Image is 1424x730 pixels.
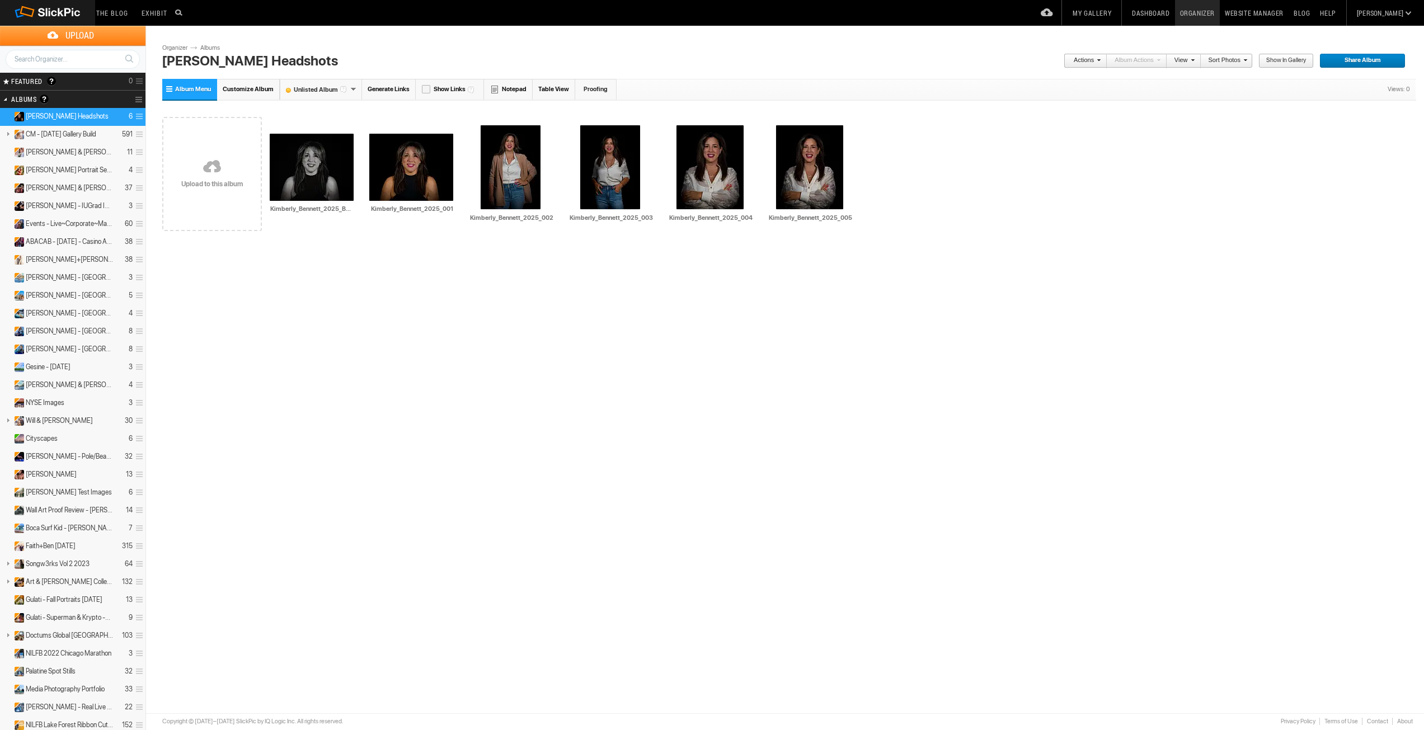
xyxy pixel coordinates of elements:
span: NILFB Lake Forest Ribbon Cutting... [26,720,113,729]
ins: Unlisted Album [10,595,25,605]
ins: Unlisted Album [10,380,25,390]
span: Album Menu [175,86,211,93]
ins: Unlisted Album [10,703,25,712]
span: FEATURED [8,77,43,86]
span: Kristen Kanzer - Lake Boca -... [26,309,113,318]
a: Album Actions [1107,54,1160,68]
img: Kimberly_Bennett_2025_001.webp [369,134,453,201]
span: NYSE Images [26,398,64,407]
a: Expand [1,309,12,317]
span: Lynn Alloy - Lake Boca - July... [26,273,113,282]
a: Table View [533,79,575,100]
img: Kimberly_Bennett_2025_003.webp [580,125,640,209]
input: Search Organizer... [6,50,140,69]
a: Expand [1,291,12,299]
a: Show in Gallery [1258,54,1314,68]
span: Wall Art Proof Review - Mary [26,506,113,515]
span: Jessica - Pole/Beauty Session... [26,452,113,461]
span: Ryan+Valeria 02/21/2025 [26,255,113,264]
img: Kimberly_Bennett_2025_002.webp [481,125,541,209]
ins: Unlisted Album [10,130,25,139]
a: Expand [1,345,12,353]
input: Kimberly_Bennett_2025_005 [768,213,853,223]
span: Cityscapes [26,434,58,443]
span: Maggie - Real Live Statue [26,703,113,712]
ins: Unlisted Album [10,667,25,676]
a: Generate Links [362,79,416,100]
span: Share Album [1319,54,1398,68]
a: Expand [1,613,12,621]
a: Expand [1,362,12,371]
a: Expand [1,166,12,174]
span: Kimberly Bennett Headshots [26,112,109,121]
a: Expand [1,506,12,514]
a: Expand [1,148,12,156]
img: Kimberly_Bennett_2025_004.webp [676,125,744,209]
a: Expand [1,541,12,550]
span: Palatine Spot Stills [26,667,76,676]
ins: Unlisted Album [10,649,25,658]
ins: Unlisted Album [10,237,25,247]
ins: Unlisted Album [10,613,25,623]
a: Expand [1,595,12,604]
span: Gulati - Fall Portraits Oct. 2022 [26,595,102,604]
a: Albums [198,44,231,53]
img: Kimberly_Bennett_2025_005.webp [776,125,843,209]
span: Mike & Madison's Graduation... [26,183,113,192]
ins: Unlisted Album [10,309,25,318]
input: Kimberly_Bennett_2025_B&W_001 [270,204,355,214]
span: ABACAB - 03/01/2025 - Casino At... [26,237,113,246]
span: Loretta Adkins - IUGrad Images [26,201,113,210]
a: View [1167,54,1195,68]
ins: Unlisted Album [10,559,25,569]
a: Expand [1,703,12,711]
span: Upload [13,26,145,45]
span: Theressa [26,470,77,479]
span: Robert Laschiver - Lake Boca -... [26,291,113,300]
a: Notepad [484,79,533,100]
a: Expand [1,649,12,657]
span: Paul Test Images [26,488,112,497]
span: NILFB 2022 Chicago Marathon [26,649,111,658]
a: Expand [1,720,12,729]
a: Collapse [1,112,12,120]
span: Gesine - 03/30/24 [26,362,71,371]
input: Search photos on SlickPic... [173,6,187,19]
a: About [1392,718,1413,725]
ins: Unlisted Album [10,291,25,300]
span: Will & Beth Crowden [26,416,93,425]
span: Dante Girardi - Lake Boca... [26,345,113,354]
a: Expand [1,237,12,246]
ins: Unlisted Album [10,452,25,461]
span: Media Photography Portfolio [26,685,105,694]
ins: Unlisted Album [10,541,25,551]
ins: Unlisted Album [10,362,25,372]
a: Expand [1,380,12,389]
ins: Unlisted Album [10,112,25,121]
div: Views: 0 [1382,79,1416,100]
ins: Unlisted Album [10,166,25,175]
a: Sort Photos [1201,54,1247,68]
input: Kimberly_Bennett_2025_001 [369,204,454,214]
a: Expand [1,524,12,532]
ins: Unlisted Album [10,398,25,408]
ins: Unlisted Album [10,470,25,479]
input: Kimberly_Bennett_2025_004 [668,213,753,223]
ins: Unlisted Album [10,255,25,265]
ins: Unlisted Album [10,488,25,497]
ins: Unlisted Album [10,327,25,336]
ins: Unlisted Album [10,183,25,193]
a: Expand [1,219,12,228]
ins: Unlisted Album [10,345,25,354]
a: Expand [1,470,12,478]
a: Expand [1,201,12,210]
ins: Unlisted Album [10,685,25,694]
a: Expand [1,434,12,442]
a: Expand [1,667,12,675]
a: Contact [1362,718,1392,725]
ins: Unlisted Album [10,506,25,515]
a: Actions [1064,54,1101,68]
a: Expand [1,183,12,192]
ins: Public Album [10,434,25,444]
ins: Unlisted Album [10,524,25,533]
